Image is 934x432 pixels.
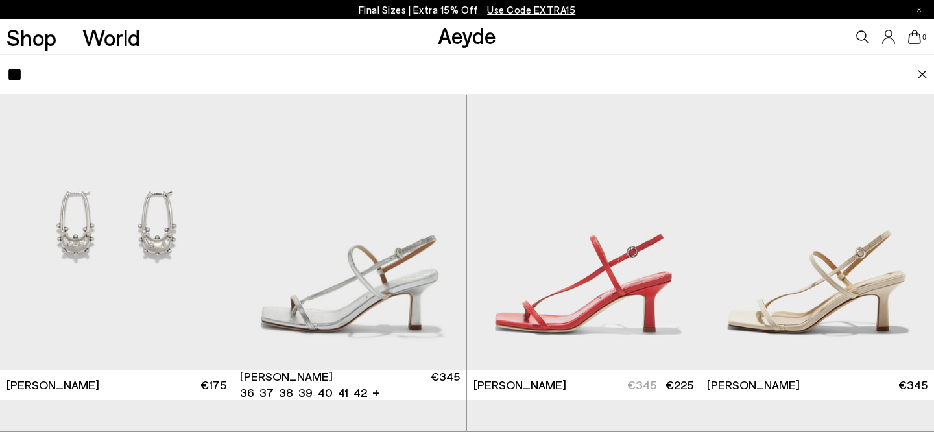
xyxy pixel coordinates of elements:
[240,385,363,401] ul: variant
[898,377,928,393] span: €345
[233,77,466,370] img: Elise Leather Toe-Post Sandals
[917,70,928,79] img: close.svg
[700,77,934,370] img: Elise Leather Toe-Post Sandals
[6,26,56,49] a: Shop
[438,21,496,49] a: Aeyde
[921,34,928,41] span: 0
[431,368,460,401] span: €345
[473,377,566,393] span: [PERSON_NAME]
[359,2,576,18] p: Final Sizes | Extra 15% Off
[240,368,333,385] span: [PERSON_NAME]
[665,378,693,392] span: €225
[467,77,700,370] img: Elise Leather Toe-Post Sandals
[82,26,140,49] a: World
[338,385,348,401] li: 41
[233,77,466,370] a: Next slide Previous slide
[487,4,575,16] span: Navigate to /collections/ss25-final-sizes
[318,385,333,401] li: 40
[353,385,367,401] li: 42
[372,383,379,401] li: +
[627,378,656,392] span: €345
[279,385,293,401] li: 38
[700,370,934,400] a: [PERSON_NAME] €345
[298,385,313,401] li: 39
[240,385,254,401] li: 36
[233,370,466,400] a: [PERSON_NAME] 36 37 38 39 40 41 42 + €345
[200,377,226,393] span: €175
[707,377,800,393] span: [PERSON_NAME]
[233,77,466,370] div: 1 / 6
[908,30,921,44] a: 0
[467,370,700,400] a: [PERSON_NAME] €345 €225
[259,385,274,401] li: 37
[6,377,99,393] span: [PERSON_NAME]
